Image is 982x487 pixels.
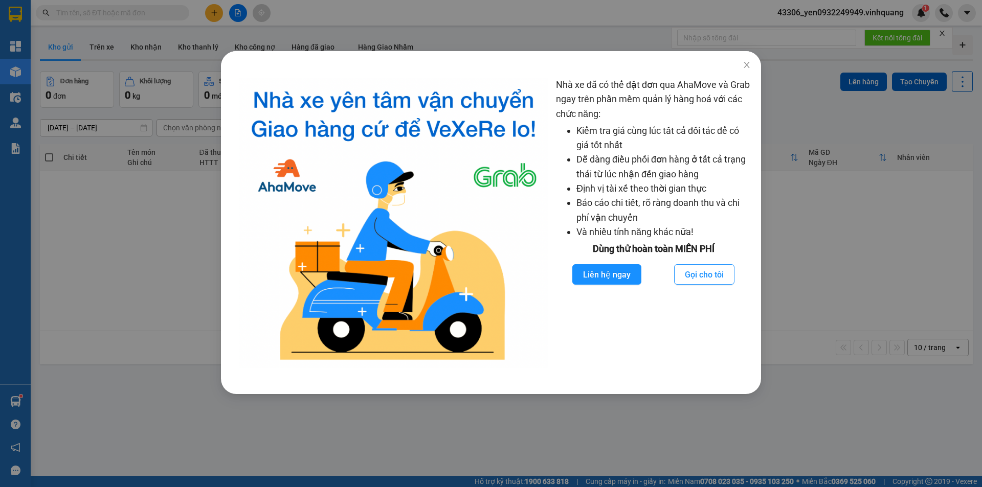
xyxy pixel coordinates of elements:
[743,61,751,69] span: close
[674,264,734,285] button: Gọi cho tôi
[576,196,751,225] li: Báo cáo chi tiết, rõ ràng doanh thu và chi phí vận chuyển
[576,225,751,239] li: Và nhiều tính năng khác nữa!
[583,268,631,281] span: Liên hệ ngay
[239,78,548,368] img: logo
[556,78,751,368] div: Nhà xe đã có thể đặt đơn qua AhaMove và Grab ngay trên phần mềm quản lý hàng hoá với các chức năng:
[572,264,641,285] button: Liên hệ ngay
[732,51,761,80] button: Close
[556,242,751,256] div: Dùng thử hoàn toàn MIỄN PHÍ
[576,124,751,153] li: Kiểm tra giá cùng lúc tất cả đối tác để có giá tốt nhất
[685,268,724,281] span: Gọi cho tôi
[576,181,751,196] li: Định vị tài xế theo thời gian thực
[576,152,751,181] li: Dễ dàng điều phối đơn hàng ở tất cả trạng thái từ lúc nhận đến giao hàng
